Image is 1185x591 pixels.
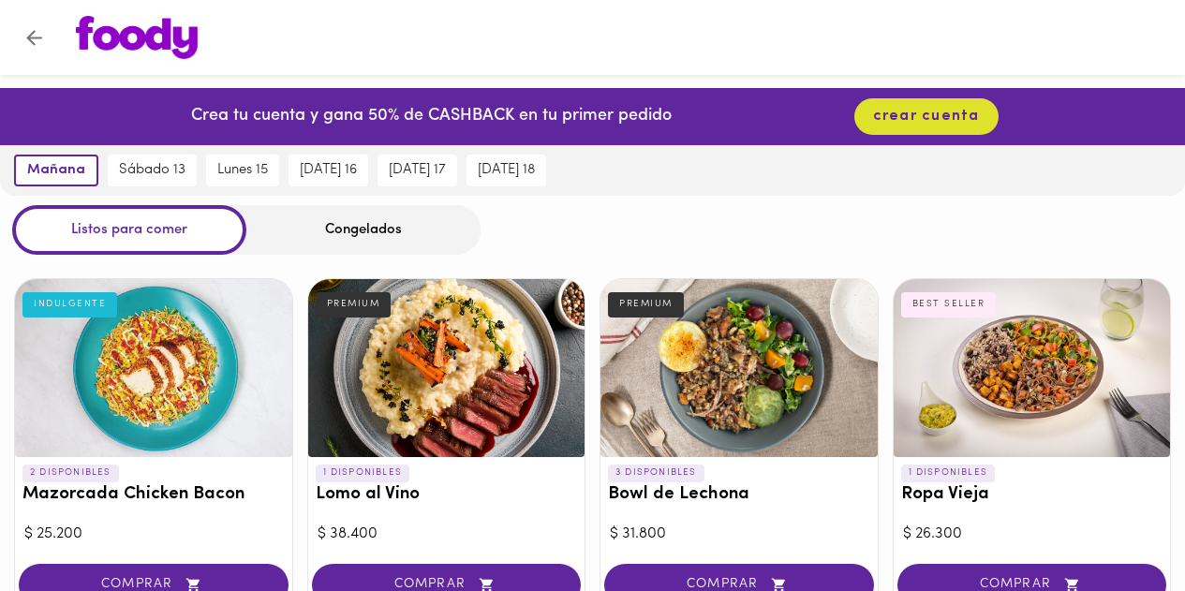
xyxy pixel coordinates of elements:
div: PREMIUM [608,292,684,317]
span: crear cuenta [873,108,980,126]
div: Bowl de Lechona [600,279,878,457]
h3: Lomo al Vino [316,485,578,505]
div: BEST SELLER [901,292,997,317]
button: [DATE] 16 [289,155,368,186]
button: crear cuenta [854,98,999,135]
button: lunes 15 [206,155,279,186]
h3: Mazorcada Chicken Bacon [22,485,285,505]
button: Volver [11,15,57,61]
div: $ 38.400 [318,524,576,545]
p: 2 DISPONIBLES [22,465,119,481]
span: mañana [27,162,85,179]
span: [DATE] 16 [300,162,357,179]
div: Mazorcada Chicken Bacon [15,279,292,457]
h3: Bowl de Lechona [608,485,870,505]
button: mañana [14,155,98,186]
div: Listos para comer [12,205,246,255]
span: lunes 15 [217,162,268,179]
div: Ropa Vieja [894,279,1171,457]
p: 1 DISPONIBLES [316,465,410,481]
span: [DATE] 18 [478,162,535,179]
h3: Ropa Vieja [901,485,1163,505]
iframe: Messagebird Livechat Widget [1076,482,1166,572]
span: sábado 13 [119,162,185,179]
img: logo.png [76,16,198,59]
span: [DATE] 17 [389,162,446,179]
div: Lomo al Vino [308,279,585,457]
div: Congelados [246,205,481,255]
button: [DATE] 17 [378,155,457,186]
button: [DATE] 18 [467,155,546,186]
p: 1 DISPONIBLES [901,465,996,481]
div: $ 26.300 [903,524,1162,545]
div: $ 25.200 [24,524,283,545]
div: $ 31.800 [610,524,868,545]
p: Crea tu cuenta y gana 50% de CASHBACK en tu primer pedido [191,105,672,129]
button: sábado 13 [108,155,197,186]
div: PREMIUM [316,292,392,317]
p: 3 DISPONIBLES [608,465,704,481]
div: INDULGENTE [22,292,117,317]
